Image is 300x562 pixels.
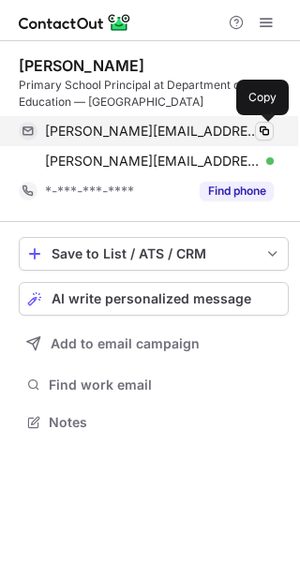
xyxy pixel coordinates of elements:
span: AI write personalized message [52,291,251,306]
button: save-profile-one-click [19,237,289,271]
span: [PERSON_NAME][EMAIL_ADDRESS][DOMAIN_NAME] [45,153,260,170]
div: Primary School Principal at Department of Education — [GEOGRAPHIC_DATA] [19,77,289,111]
div: [PERSON_NAME] [19,56,144,75]
button: AI write personalized message [19,282,289,316]
button: Find work email [19,372,289,398]
span: Find work email [49,377,281,393]
span: Notes [49,414,281,431]
button: Add to email campaign [19,327,289,361]
img: ContactOut v5.3.10 [19,11,131,34]
button: Reveal Button [200,182,274,200]
button: Notes [19,409,289,436]
div: Save to List / ATS / CRM [52,246,256,261]
span: [PERSON_NAME][EMAIL_ADDRESS][DOMAIN_NAME] [45,123,260,140]
span: Add to email campaign [51,336,200,351]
